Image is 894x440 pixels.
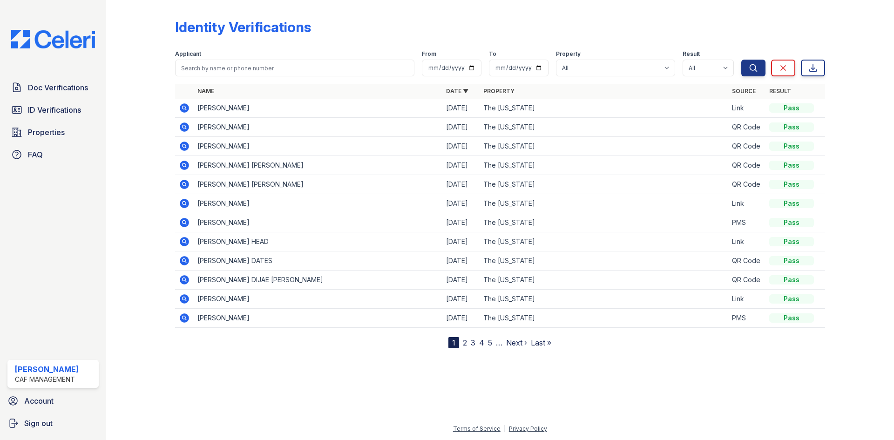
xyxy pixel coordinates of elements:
a: Last » [531,338,551,347]
a: Source [732,88,756,95]
img: CE_Logo_Blue-a8612792a0a2168367f1c8372b55b34899dd931a85d93a1a3d3e32e68fde9ad4.png [4,30,102,48]
span: Account [24,395,54,406]
div: Identity Verifications [175,19,311,35]
span: … [496,337,502,348]
a: 3 [471,338,475,347]
td: QR Code [728,156,765,175]
td: The [US_STATE] [480,156,728,175]
td: [DATE] [442,175,480,194]
td: [PERSON_NAME] [194,309,442,328]
a: 2 [463,338,467,347]
span: Doc Verifications [28,82,88,93]
div: Pass [769,161,814,170]
td: The [US_STATE] [480,175,728,194]
td: [PERSON_NAME] DIJAE [PERSON_NAME] [194,271,442,290]
td: Link [728,194,765,213]
input: Search by name or phone number [175,60,414,76]
div: Pass [769,180,814,189]
a: Terms of Service [453,425,501,432]
a: ID Verifications [7,101,99,119]
span: FAQ [28,149,43,160]
td: [DATE] [442,118,480,137]
div: Pass [769,256,814,265]
td: [DATE] [442,99,480,118]
div: Pass [769,122,814,132]
td: Link [728,290,765,309]
td: Link [728,99,765,118]
td: QR Code [728,118,765,137]
td: [PERSON_NAME] [194,137,442,156]
a: Sign out [4,414,102,433]
td: QR Code [728,271,765,290]
td: The [US_STATE] [480,99,728,118]
td: [DATE] [442,137,480,156]
td: [DATE] [442,232,480,251]
td: [PERSON_NAME] DATES [194,251,442,271]
td: The [US_STATE] [480,137,728,156]
td: [DATE] [442,194,480,213]
td: [PERSON_NAME] HEAD [194,232,442,251]
label: Result [683,50,700,58]
td: [PERSON_NAME] [PERSON_NAME] [194,175,442,194]
td: The [US_STATE] [480,194,728,213]
a: 5 [488,338,492,347]
div: | [504,425,506,432]
span: Sign out [24,418,53,429]
td: [DATE] [442,290,480,309]
td: QR Code [728,175,765,194]
span: Properties [28,127,65,138]
div: Pass [769,218,814,227]
div: Pass [769,313,814,323]
a: Result [769,88,791,95]
div: Pass [769,142,814,151]
td: The [US_STATE] [480,213,728,232]
div: 1 [448,337,459,348]
td: [DATE] [442,156,480,175]
td: The [US_STATE] [480,290,728,309]
label: To [489,50,496,58]
a: Date ▼ [446,88,468,95]
td: QR Code [728,251,765,271]
a: Privacy Policy [509,425,547,432]
td: The [US_STATE] [480,118,728,137]
span: ID Verifications [28,104,81,115]
a: Property [483,88,515,95]
a: Properties [7,123,99,142]
a: FAQ [7,145,99,164]
td: PMS [728,309,765,328]
div: CAF Management [15,375,79,384]
a: 4 [479,338,484,347]
td: [PERSON_NAME] [PERSON_NAME] [194,156,442,175]
td: Link [728,232,765,251]
div: Pass [769,275,814,284]
label: Property [556,50,581,58]
td: The [US_STATE] [480,251,728,271]
label: From [422,50,436,58]
td: [DATE] [442,251,480,271]
td: The [US_STATE] [480,309,728,328]
div: Pass [769,199,814,208]
td: [PERSON_NAME] [194,213,442,232]
div: Pass [769,237,814,246]
td: [DATE] [442,213,480,232]
td: The [US_STATE] [480,271,728,290]
a: Doc Verifications [7,78,99,97]
td: [PERSON_NAME] [194,290,442,309]
td: [DATE] [442,271,480,290]
td: [PERSON_NAME] [194,194,442,213]
a: Name [197,88,214,95]
td: QR Code [728,137,765,156]
div: Pass [769,103,814,113]
td: [PERSON_NAME] [194,99,442,118]
div: [PERSON_NAME] [15,364,79,375]
a: Account [4,392,102,410]
td: [DATE] [442,309,480,328]
td: [PERSON_NAME] [194,118,442,137]
div: Pass [769,294,814,304]
td: The [US_STATE] [480,232,728,251]
label: Applicant [175,50,201,58]
td: PMS [728,213,765,232]
a: Next › [506,338,527,347]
